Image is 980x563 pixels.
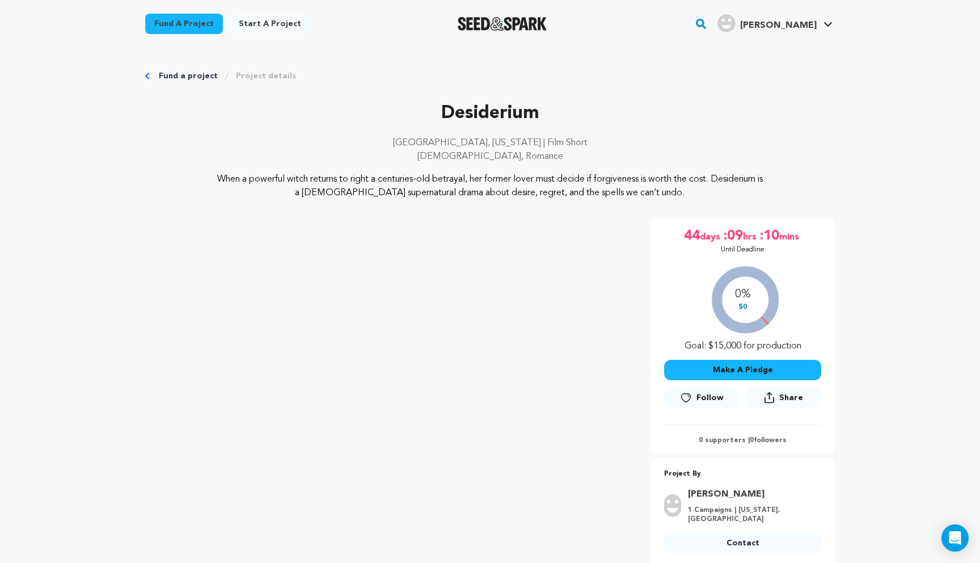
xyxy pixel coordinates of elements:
p: [GEOGRAPHIC_DATA], [US_STATE] | Film Short [145,136,835,150]
div: Open Intercom Messenger [941,524,969,552]
p: Project By [664,468,821,481]
span: Follow [696,392,724,404]
div: Breadcrumb [145,70,835,82]
a: Contact [664,533,821,553]
a: Start a project [230,14,310,34]
p: Desiderium [145,100,835,127]
p: When a powerful witch returns to right a centuries-old betrayal, her former lover must decide if ... [214,173,766,200]
a: Anna S.'s Profile [715,12,835,32]
span: 0 [750,437,754,444]
span: Share [746,387,821,413]
span: :09 [723,227,743,245]
img: user.png [664,494,681,517]
img: user.png [717,14,736,32]
p: Until Deadline [721,245,764,254]
a: Seed&Spark Homepage [458,17,547,31]
span: hrs [743,227,759,245]
div: Anna S.'s Profile [717,14,817,32]
span: 44 [684,227,700,245]
p: 1 Campaigns | [US_STATE], [GEOGRAPHIC_DATA] [688,506,814,524]
span: [PERSON_NAME] [740,21,817,30]
button: Share [746,387,821,408]
a: Goto Anna Salles profile [688,488,814,501]
a: Project details [236,70,296,82]
button: Follow [664,388,739,408]
span: days [700,227,723,245]
a: Fund a project [159,70,218,82]
span: mins [779,227,801,245]
span: Anna S.'s Profile [715,12,835,36]
p: 0 supporters | followers [664,436,821,445]
span: :10 [759,227,779,245]
p: [DEMOGRAPHIC_DATA], Romance [145,150,835,163]
span: Share [779,392,803,404]
img: Seed&Spark Logo Dark Mode [458,17,547,31]
button: Make A Pledge [664,360,821,380]
a: Fund a project [145,14,223,34]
